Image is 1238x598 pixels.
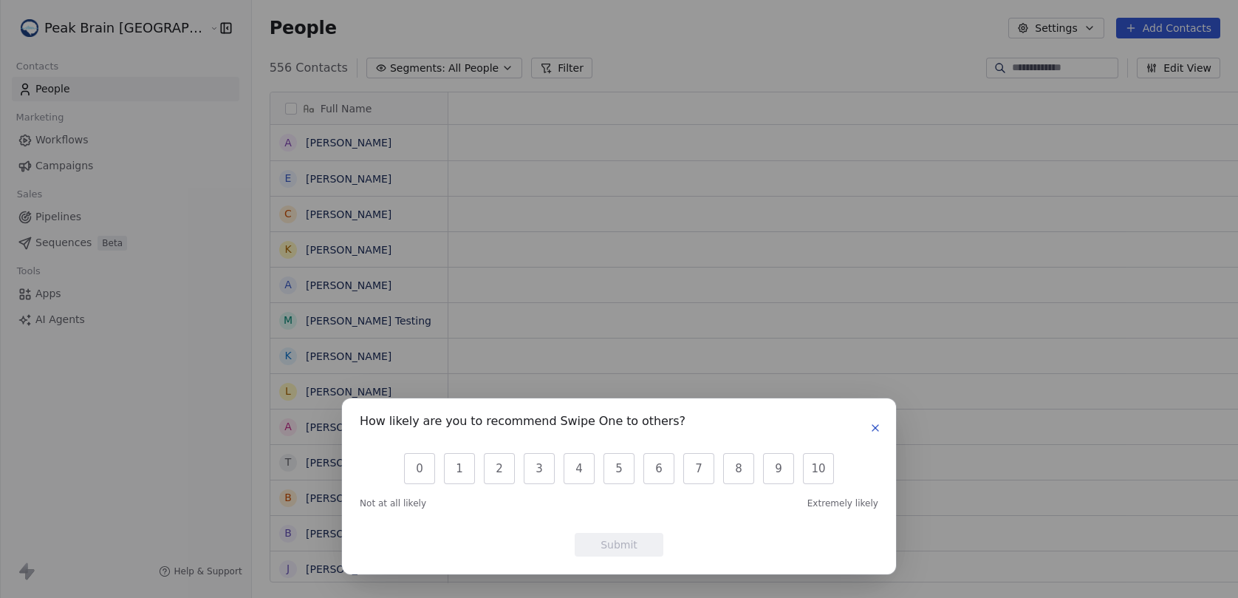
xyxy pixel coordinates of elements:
[404,453,435,484] button: 0
[484,453,515,484] button: 2
[360,416,685,431] h1: How likely are you to recommend Swipe One to others?
[524,453,555,484] button: 3
[575,533,663,557] button: Submit
[643,453,674,484] button: 6
[763,453,794,484] button: 9
[603,453,635,484] button: 5
[807,497,878,509] span: Extremely likely
[683,453,714,484] button: 7
[564,453,595,484] button: 4
[360,497,426,509] span: Not at all likely
[723,453,754,484] button: 8
[444,453,475,484] button: 1
[803,453,834,484] button: 10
